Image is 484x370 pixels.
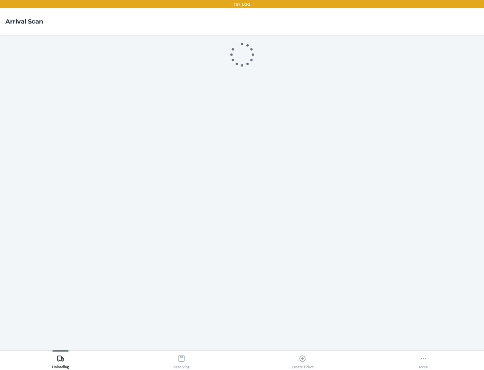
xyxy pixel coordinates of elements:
[173,352,190,369] div: Receiving
[234,1,250,7] p: TST_LOG
[121,350,242,369] button: Receiving
[52,352,69,369] div: Unloading
[242,350,363,369] button: Create Ticket
[363,350,484,369] button: More
[292,352,314,369] div: Create Ticket
[5,17,43,26] h4: Arrival Scan
[419,352,428,369] div: More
